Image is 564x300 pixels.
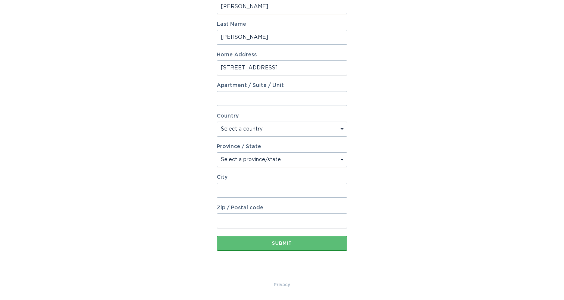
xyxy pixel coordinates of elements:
[217,113,239,119] label: Country
[220,241,344,246] div: Submit
[217,205,347,210] label: Zip / Postal code
[217,175,347,180] label: City
[217,52,347,57] label: Home Address
[217,83,347,88] label: Apartment / Suite / Unit
[217,144,261,149] label: Province / State
[217,22,347,27] label: Last Name
[217,236,347,251] button: Submit
[274,281,290,289] a: Privacy Policy & Terms of Use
